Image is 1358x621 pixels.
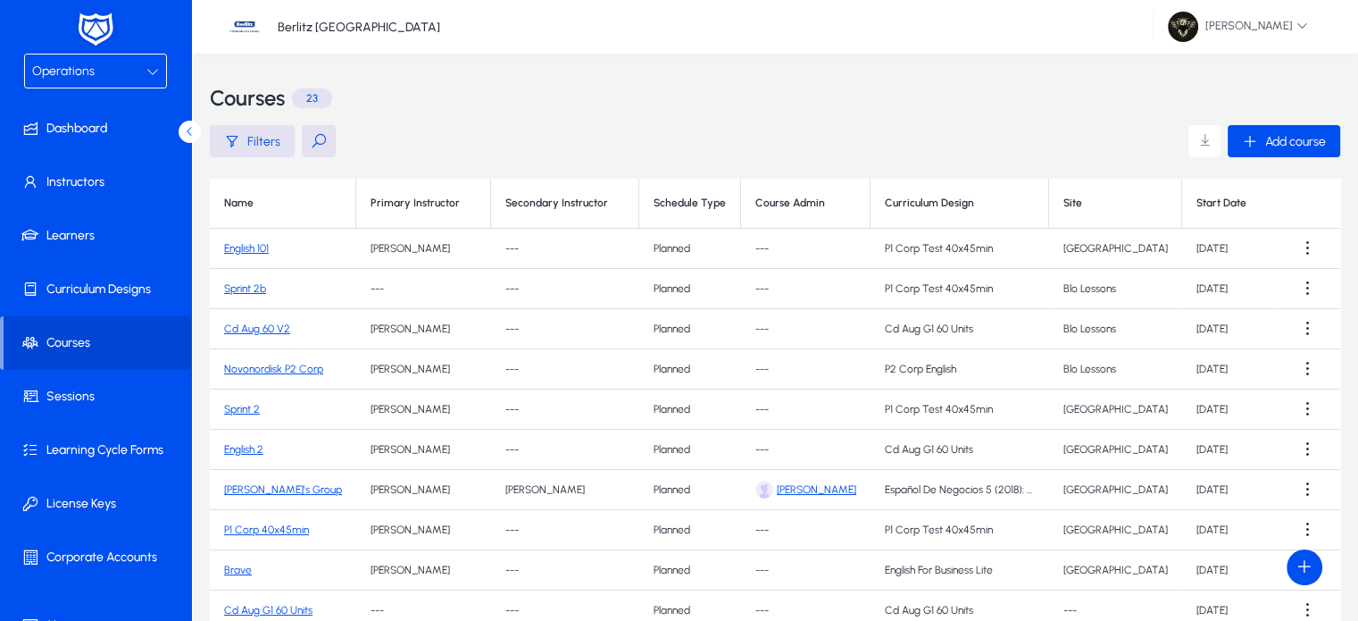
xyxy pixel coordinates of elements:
[4,477,195,531] a: License Keys
[73,11,118,48] img: white-logo.png
[278,20,440,35] p: Berlitz [GEOGRAPHIC_DATA]
[247,134,280,149] span: Filters
[1168,12,1308,42] span: [PERSON_NAME]
[1182,269,1278,309] td: [DATE]
[4,334,191,352] span: Courses
[1049,390,1182,430] td: [GEOGRAPHIC_DATA]
[224,242,269,255] a: English 101
[356,309,491,349] td: [PERSON_NAME]
[871,269,1049,309] td: P1 Corp Test 40x45min
[224,323,290,335] a: Cd Aug 60 V2
[224,403,260,415] a: Sprint 2
[871,430,1049,470] td: Cd Aug G1 60 Units
[4,424,195,477] a: Learning Cycle Forms
[639,349,741,390] td: Planned
[4,120,195,138] span: Dashboard
[210,88,285,109] h3: Courses
[228,10,262,44] img: 37.jpg
[356,430,491,470] td: [PERSON_NAME]
[1182,550,1278,591] td: [DATE]
[639,309,741,349] td: Planned
[292,88,332,108] p: 23
[1182,470,1278,510] td: [DATE]
[224,197,341,210] div: Name
[224,282,266,295] a: Sprint 2b
[356,349,491,390] td: [PERSON_NAME]
[871,349,1049,390] td: P2 Corp English
[639,390,741,430] td: Planned
[491,550,639,591] td: ---
[4,531,195,584] a: Corporate Accounts
[871,229,1049,269] td: P1 Corp Test 40x45min
[4,263,195,316] a: Curriculum Designs
[871,179,1049,229] th: Curriculum Design
[741,309,871,349] td: ---
[639,179,741,229] th: Schedule Type
[741,390,871,430] td: ---
[1049,309,1182,349] td: Blo Lessons
[491,510,639,550] td: ---
[4,102,195,155] a: Dashboard
[1049,269,1182,309] td: Blo Lessons
[1182,229,1278,269] td: [DATE]
[4,388,195,406] span: Sessions
[1182,349,1278,390] td: [DATE]
[1049,470,1182,510] td: [GEOGRAPHIC_DATA]
[741,510,871,550] td: ---
[1228,125,1340,157] button: Add course
[356,229,491,269] td: [PERSON_NAME]
[491,309,639,349] td: ---
[639,229,741,269] td: Planned
[224,443,263,456] a: English 2
[871,470,1049,510] td: Español De Negocios 5 (2018): 20 Units
[505,197,624,210] div: Secondary Instructor
[356,510,491,550] td: [PERSON_NAME]
[1182,510,1278,550] td: [DATE]
[491,390,639,430] td: ---
[639,550,741,591] td: Planned
[371,197,460,210] div: Primary Instructor
[1196,197,1262,210] div: Start Date
[491,430,639,470] td: ---
[755,481,773,499] img: Nadia Emerson
[4,173,195,191] span: Instructors
[1049,179,1182,229] th: Site
[4,495,195,513] span: License Keys
[4,155,195,209] a: Instructors
[224,604,312,617] a: Cd Aug G1 60 Units
[505,197,608,210] div: Secondary Instructor
[1154,11,1322,43] button: [PERSON_NAME]
[491,229,639,269] td: ---
[356,550,491,591] td: [PERSON_NAME]
[871,550,1049,591] td: English For Business Lite
[4,281,195,298] span: Curriculum Designs
[4,441,195,459] span: Learning Cycle Forms
[224,524,309,536] a: P1 Corp 40x45min
[639,269,741,309] td: Planned
[210,125,295,157] button: Filters
[1168,12,1198,42] img: 77.jpg
[1049,349,1182,390] td: Blo Lessons
[871,390,1049,430] td: P1 Corp Test 40x45min
[741,349,871,390] td: ---
[1265,134,1326,149] span: Add course
[639,470,741,510] td: Planned
[4,370,195,424] a: Sessions
[639,430,741,470] td: Planned
[4,227,195,245] span: Learners
[741,179,871,229] th: Course Admin
[224,483,342,496] a: [PERSON_NAME]'s Group
[371,197,476,210] div: Primary Instructor
[1196,197,1246,210] div: Start Date
[1049,550,1182,591] td: [GEOGRAPHIC_DATA]
[1182,309,1278,349] td: [DATE]
[4,209,195,263] a: Learners
[4,549,195,566] span: Corporate Accounts
[224,363,323,375] a: Novonordisk P2 Corp
[356,470,491,510] td: [PERSON_NAME]
[1049,430,1182,470] td: [GEOGRAPHIC_DATA]
[741,269,871,309] td: ---
[491,349,639,390] td: ---
[741,430,871,470] td: ---
[1049,229,1182,269] td: [GEOGRAPHIC_DATA]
